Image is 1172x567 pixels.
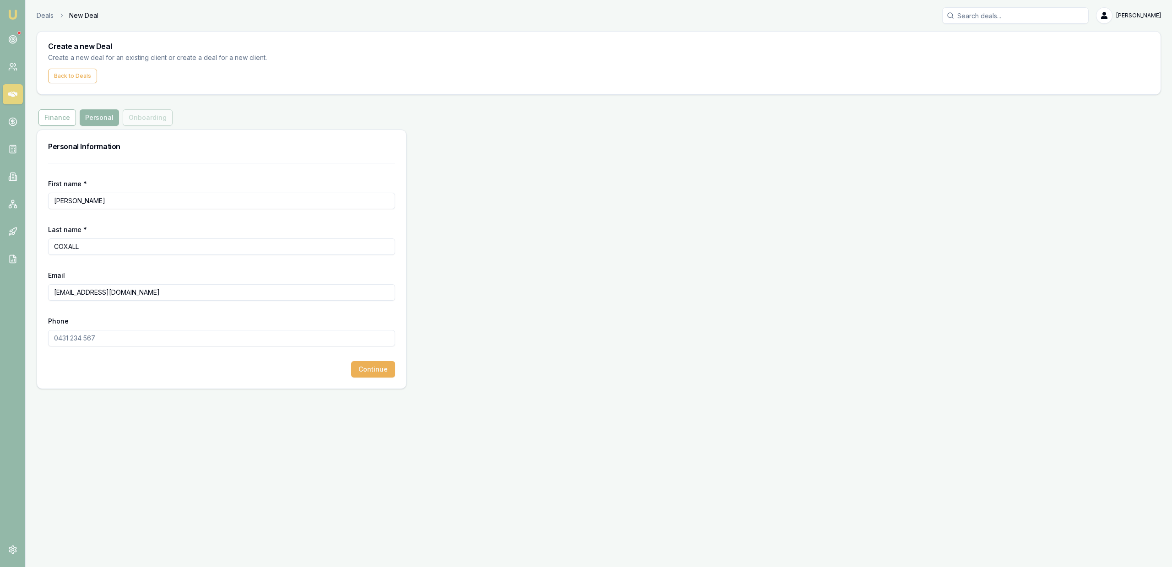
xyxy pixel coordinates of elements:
button: Finance [38,109,76,126]
input: 0431 234 567 [48,330,395,346]
label: Last name * [48,226,87,233]
a: Deals [37,11,54,20]
span: [PERSON_NAME] [1116,12,1161,19]
h3: Create a new Deal [48,43,1150,50]
button: Back to Deals [48,69,97,83]
button: Continue [351,361,395,378]
h3: Personal Information [48,141,395,152]
input: Search deals [942,7,1089,24]
label: Email [48,271,65,279]
label: First name * [48,180,87,188]
label: Phone [48,317,69,325]
nav: breadcrumb [37,11,98,20]
p: Create a new deal for an existing client or create a deal for a new client. [48,53,282,63]
img: emu-icon-u.png [7,9,18,20]
span: New Deal [69,11,98,20]
button: Personal [80,109,119,126]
